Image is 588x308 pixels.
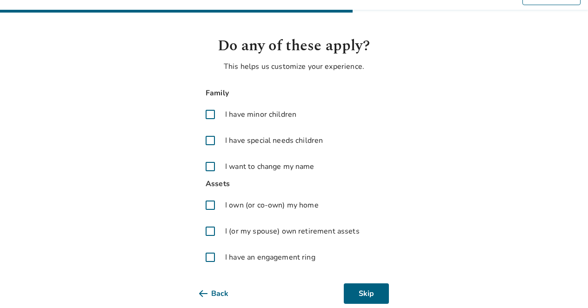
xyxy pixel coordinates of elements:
[199,87,389,100] span: Family
[541,263,588,308] iframe: Chat Widget
[225,252,315,263] span: I have an engagement ring
[199,283,243,304] button: Back
[225,161,314,172] span: I want to change my name
[225,226,360,237] span: I (or my spouse) own retirement assets
[199,178,389,190] span: Assets
[225,135,323,146] span: I have special needs children
[199,35,389,57] h1: Do any of these apply?
[225,200,319,211] span: I own (or co-own) my home
[344,283,389,304] button: Skip
[199,61,389,72] p: This helps us customize your experience.
[225,109,296,120] span: I have minor children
